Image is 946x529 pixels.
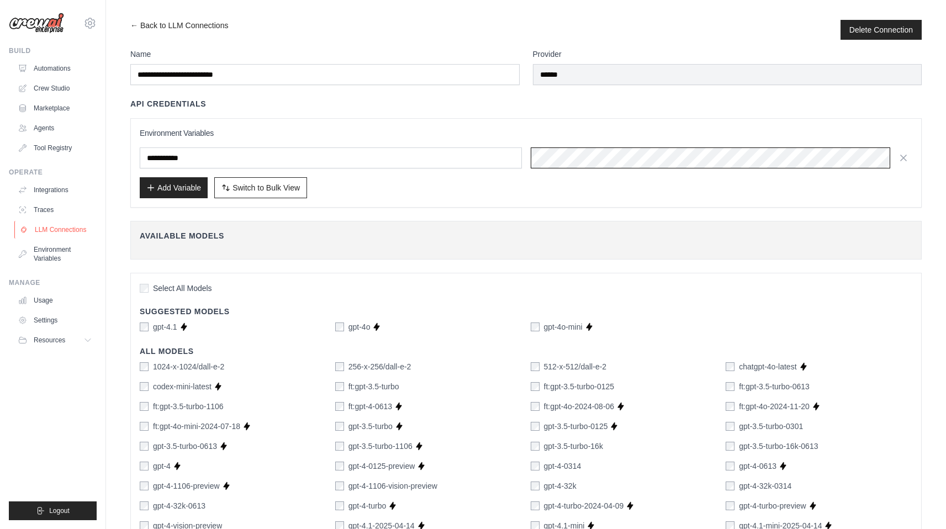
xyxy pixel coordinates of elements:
input: ft:gpt-3.5-turbo-0613 [726,382,734,391]
label: gpt-4-32k-0314 [739,480,791,491]
a: LLM Connections [14,221,98,239]
a: Settings [13,311,97,329]
input: gpt-4-turbo [335,501,344,510]
input: gpt-3.5-turbo-16k-0613 [726,442,734,451]
label: 512-x-512/dall-e-2 [544,361,607,372]
input: gpt-4-0125-preview [335,462,344,470]
label: gpt-3.5-turbo-16k [544,441,603,452]
input: ft:gpt-4o-mini-2024-07-18 [140,422,149,431]
label: Name [130,49,520,60]
label: gpt-4 [153,461,171,472]
input: gpt-4-32k-0613 [140,501,149,510]
label: gpt-4-0314 [544,461,582,472]
label: gpt-4-32k [544,480,577,491]
a: Tool Registry [13,139,97,157]
label: gpt-4-0125-preview [348,461,415,472]
button: Switch to Bulk View [214,177,307,198]
div: Build [9,46,97,55]
a: Integrations [13,181,97,199]
input: 256-x-256/dall-e-2 [335,362,344,371]
label: gpt-4-0613 [739,461,776,472]
input: 512-x-512/dall-e-2 [531,362,540,371]
input: codex-mini-latest [140,382,149,391]
span: Switch to Bulk View [232,182,300,193]
label: ft:gpt-4o-2024-08-06 [544,401,615,412]
input: gpt-3.5-turbo-0613 [140,442,149,451]
a: Crew Studio [13,80,97,97]
label: gpt-4o-mini [544,321,583,332]
a: ← Back to LLM Connections [130,20,228,40]
label: ft:gpt-4o-2024-11-20 [739,401,810,412]
input: gpt-4o [335,322,344,331]
label: gpt-4-1106-preview [153,480,220,491]
button: Add Variable [140,177,208,198]
h4: Available Models [140,230,912,241]
input: gpt-4.1 [140,322,149,331]
label: gpt-4-32k-0613 [153,500,205,511]
input: gpt-3.5-turbo-0301 [726,422,734,431]
input: 1024-x-1024/dall-e-2 [140,362,149,371]
input: gpt-4 [140,462,149,470]
label: ft:gpt-3.5-turbo-0125 [544,381,615,392]
label: gpt-4-1106-vision-preview [348,480,437,491]
input: gpt-4-32k-0314 [726,482,734,490]
input: ft:gpt-4o-2024-08-06 [531,402,540,411]
a: Marketplace [13,99,97,117]
label: gpt-4-turbo-preview [739,500,806,511]
label: 256-x-256/dall-e-2 [348,361,411,372]
label: gpt-3.5-turbo-1106 [348,441,413,452]
button: Logout [9,501,97,520]
input: ft:gpt-3.5-turbo-0125 [531,382,540,391]
input: gpt-3.5-turbo-16k [531,442,540,451]
a: Usage [13,292,97,309]
input: ft:gpt-4o-2024-11-20 [726,402,734,411]
input: ft:gpt-4-0613 [335,402,344,411]
span: Select All Models [153,283,212,294]
a: Traces [13,201,97,219]
label: ft:gpt-4o-mini-2024-07-18 [153,421,240,432]
input: gpt-3.5-turbo-1106 [335,442,344,451]
div: Operate [9,168,97,177]
label: Provider [533,49,922,60]
label: ft:gpt-3.5-turbo-1106 [153,401,224,412]
span: Logout [49,506,70,515]
input: gpt-3.5-turbo [335,422,344,431]
input: gpt-4-1106-vision-preview [335,482,344,490]
label: gpt-4o [348,321,371,332]
label: ft:gpt-3.5-turbo-0613 [739,381,810,392]
input: gpt-4-0314 [531,462,540,470]
label: gpt-3.5-turbo-0125 [544,421,608,432]
input: gpt-4-0613 [726,462,734,470]
input: chatgpt-4o-latest [726,362,734,371]
h4: Suggested Models [140,306,912,317]
button: Delete Connection [849,24,913,35]
span: Resources [34,336,65,345]
label: ft:gpt-4-0613 [348,401,392,412]
a: Environment Variables [13,241,97,267]
h4: API Credentials [130,98,206,109]
input: gpt-3.5-turbo-0125 [531,422,540,431]
input: gpt-4-turbo-preview [726,501,734,510]
label: gpt-3.5-turbo-0613 [153,441,217,452]
label: gpt-4-turbo-2024-04-09 [544,500,624,511]
label: gpt-3.5-turbo-16k-0613 [739,441,818,452]
input: gpt-4-1106-preview [140,482,149,490]
label: 1024-x-1024/dall-e-2 [153,361,224,372]
label: gpt-4.1 [153,321,177,332]
img: Logo [9,13,64,34]
input: ft:gpt-3.5-turbo-1106 [140,402,149,411]
label: gpt-4-turbo [348,500,386,511]
h4: All Models [140,346,912,357]
input: Select All Models [140,284,149,293]
label: codex-mini-latest [153,381,212,392]
button: Resources [13,331,97,349]
input: gpt-4-32k [531,482,540,490]
a: Agents [13,119,97,137]
label: gpt-3.5-turbo [348,421,393,432]
h3: Environment Variables [140,128,912,139]
input: gpt-4-turbo-2024-04-09 [531,501,540,510]
div: Manage [9,278,97,287]
a: Automations [13,60,97,77]
input: gpt-4o-mini [531,322,540,331]
label: ft:gpt-3.5-turbo [348,381,399,392]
